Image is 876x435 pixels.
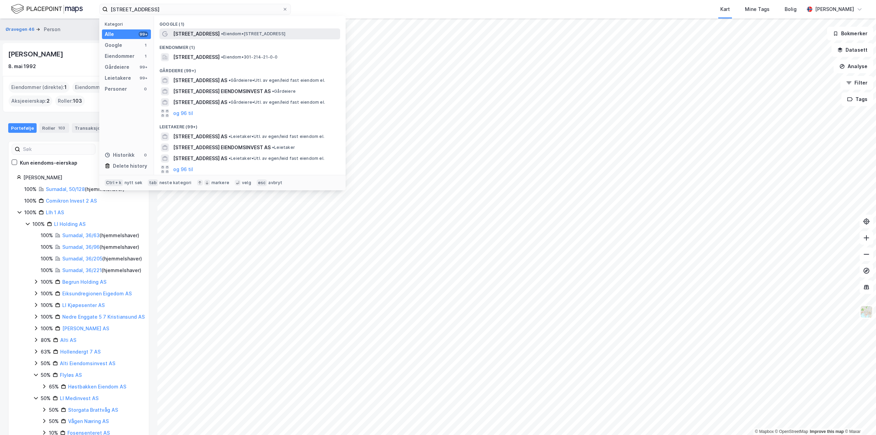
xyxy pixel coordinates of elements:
div: Google (1) [154,16,346,28]
span: Eiendom • 301-214-21-0-0 [221,54,278,60]
div: ( hjemmelshaver ) [62,266,141,274]
a: Vågen Næring AS [68,418,109,424]
div: 100% [41,266,53,274]
span: [STREET_ADDRESS] AS [173,76,227,85]
div: Kart [720,5,730,13]
div: ( hjemmelshaver ) [62,231,139,240]
span: 103 [73,97,82,105]
a: Alti Eiendomsinvest AS [60,360,115,366]
div: 1 [143,42,148,48]
div: Roller [39,123,69,133]
a: [PERSON_NAME] AS [62,325,109,331]
div: 50% [49,417,59,425]
div: Kun eiendoms-eierskap [20,159,77,167]
div: Leietakere [105,74,131,82]
div: avbryt [268,180,282,185]
div: Eiendommer (direkte) : [9,82,69,93]
div: 100% [41,324,53,333]
button: Filter [840,76,873,90]
div: esc [257,179,267,186]
button: og 96 til [173,109,193,117]
input: Søk på adresse, matrikkel, gårdeiere, leietakere eller personer [108,4,282,14]
div: 50% [41,371,51,379]
span: [STREET_ADDRESS] AS [173,98,227,106]
div: 100% [41,301,53,309]
button: og 96 til [173,165,193,174]
a: Nedre Enggate 5 7 Kristiansund AS [62,314,145,320]
span: [STREET_ADDRESS] AS [173,154,227,163]
div: 100% [41,278,53,286]
div: 99+ [139,75,148,81]
div: Gårdeiere (99+) [154,63,346,75]
div: 100% [24,185,37,193]
div: [PERSON_NAME] [23,174,146,182]
div: 0 [143,86,148,92]
img: Z [860,305,873,318]
div: Eiendommer (Indirekte) : [72,82,145,93]
div: Eiendommer [105,52,134,60]
a: Llh 1 AS [46,209,64,215]
div: 50% [49,406,59,414]
div: Personer [105,85,127,93]
div: Person [44,25,60,34]
a: Høstbakken Eiendom AS [68,384,126,389]
div: [PERSON_NAME] [815,5,854,13]
div: 100% [41,243,53,251]
span: [STREET_ADDRESS] EIENDOMSINVEST AS [173,87,271,95]
iframe: Chat Widget [842,402,876,435]
div: Eiendommer (1) [154,39,346,52]
span: • [221,54,223,60]
div: 80% [41,336,51,344]
a: Eiksundregionen Eigedom AS [62,291,132,296]
div: Delete history [113,162,147,170]
span: [STREET_ADDRESS] EIENDOMSINVEST AS [173,143,271,152]
div: 103 [57,125,66,131]
span: Leietaker [272,145,295,150]
span: Gårdeiere [272,89,296,94]
div: 1 [143,53,148,59]
span: Gårdeiere • Utl. av egen/leid fast eiendom el. [229,100,325,105]
div: 100% [41,313,53,321]
button: Øravegen 46 [5,26,36,33]
a: Ll Holding AS [54,221,86,227]
a: Comikron Invest 2 AS [46,198,97,204]
span: • [229,100,231,105]
button: Bokmerker [827,27,873,40]
div: ( hjemmelshaver ) [62,243,139,251]
div: Mine Tags [745,5,770,13]
a: Hollendergt 7 AS [60,349,101,355]
a: Storgata Brattvåg AS [68,407,118,413]
div: nytt søk [125,180,143,185]
div: 99+ [139,64,148,70]
span: • [229,78,231,83]
span: Leietaker • Utl. av egen/leid fast eiendom el. [229,156,324,161]
a: Ll Kjøpesenter AS [62,302,105,308]
div: 99+ [139,31,148,37]
div: neste kategori [159,180,192,185]
span: 1 [64,83,67,91]
div: 100% [41,255,53,263]
span: [STREET_ADDRESS] AS [173,132,227,141]
div: [PERSON_NAME] [8,49,64,60]
a: Begrun Holding AS [62,279,106,285]
div: 100% [24,208,37,217]
div: 8. mai 1992 [8,62,36,71]
span: • [221,31,223,36]
a: Flyløs AS [60,372,82,378]
div: 50% [41,394,51,402]
img: logo.f888ab2527a4732fd821a326f86c7f29.svg [11,3,83,15]
div: 100% [33,220,45,228]
button: Datasett [832,43,873,57]
div: Leietakere (99+) [154,119,346,131]
a: Improve this map [810,429,844,434]
button: Tags [841,92,873,106]
a: Alti AS [60,337,76,343]
div: Roller : [55,95,85,106]
div: Ctrl + k [105,179,123,186]
span: Gårdeiere • Utl. av egen/leid fast eiendom el. [229,78,325,83]
div: tab [148,179,158,186]
a: OpenStreetMap [775,429,808,434]
a: Mapbox [755,429,774,434]
span: • [272,145,274,150]
div: Kontrollprogram for chat [842,402,876,435]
